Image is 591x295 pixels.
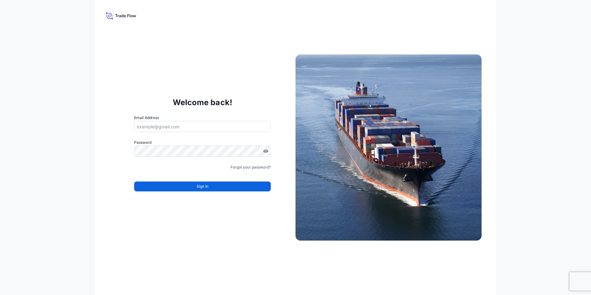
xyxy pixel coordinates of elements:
button: Show password [263,149,268,154]
span: Sign In [197,183,208,190]
p: Welcome back! [173,97,232,107]
input: example@gmail.com [134,121,271,132]
label: Email Address [134,115,159,121]
img: Ship illustration [295,54,482,241]
button: Sign In [134,182,271,191]
a: Forgot your password? [231,164,271,170]
label: Password [134,139,271,146]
